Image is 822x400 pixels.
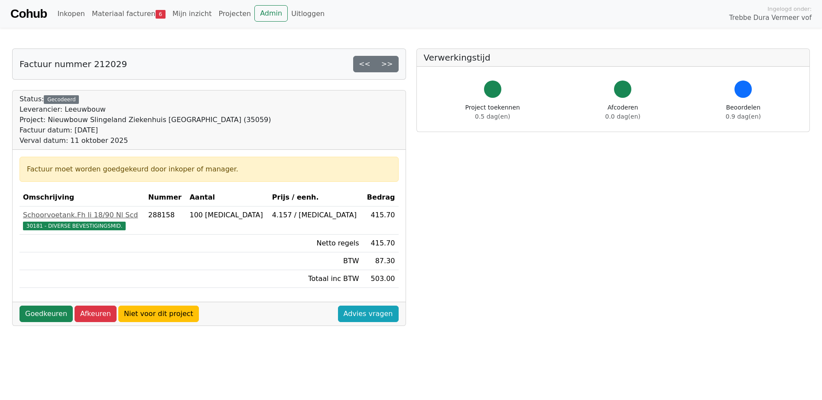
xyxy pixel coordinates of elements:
a: Niet voor dit project [118,306,199,322]
span: 30181 - DIVERSE BEVESTIGINGSMID. [23,222,126,230]
a: Inkopen [54,5,88,23]
a: Afkeuren [75,306,117,322]
td: 87.30 [363,252,399,270]
a: Mijn inzicht [169,5,215,23]
a: Uitloggen [288,5,328,23]
th: Bedrag [363,189,399,206]
a: Projecten [215,5,254,23]
span: 0.0 dag(en) [605,113,640,120]
a: Advies vragen [338,306,399,322]
td: 415.70 [363,235,399,252]
th: Aantal [186,189,268,206]
h5: Verwerkingstijd [424,52,803,63]
th: Prijs / eenh. [269,189,363,206]
a: >> [376,56,399,72]
h5: Factuur nummer 212029 [19,59,127,69]
span: 0.9 dag(en) [726,113,761,120]
div: 4.157 / [MEDICAL_DATA] [272,210,359,220]
span: Ingelogd onder: [767,5,812,13]
td: Netto regels [269,235,363,252]
div: Factuur moet worden goedgekeurd door inkoper of manager. [27,164,391,174]
div: Afcoderen [605,103,640,121]
div: Factuur datum: [DATE] [19,125,271,135]
a: << [353,56,376,72]
a: Schoorvoetank.Fh Ii 18/90 Nl Scd30181 - DIVERSE BEVESTIGINGSMID. [23,210,141,231]
a: Materiaal facturen6 [88,5,169,23]
div: Schoorvoetank.Fh Ii 18/90 Nl Scd [23,210,141,220]
span: 6 [156,10,166,19]
td: 503.00 [363,270,399,288]
div: Status: [19,94,271,146]
div: 100 [MEDICAL_DATA] [189,210,265,220]
div: Project: Nieuwbouw Slingeland Ziekenhuis [GEOGRAPHIC_DATA] (35059) [19,115,271,125]
td: 288158 [145,206,186,235]
a: Admin [254,5,288,22]
div: Gecodeerd [44,95,79,104]
td: BTW [269,252,363,270]
th: Nummer [145,189,186,206]
a: Goedkeuren [19,306,73,322]
div: Project toekennen [465,103,520,121]
div: Leverancier: Leeuwbouw [19,104,271,115]
td: 415.70 [363,206,399,235]
span: Trebbe Dura Vermeer vof [729,13,812,23]
div: Beoordelen [726,103,761,121]
td: Totaal inc BTW [269,270,363,288]
a: Cohub [10,3,47,24]
span: 0.5 dag(en) [475,113,510,120]
div: Verval datum: 11 oktober 2025 [19,135,271,146]
th: Omschrijving [19,189,145,206]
